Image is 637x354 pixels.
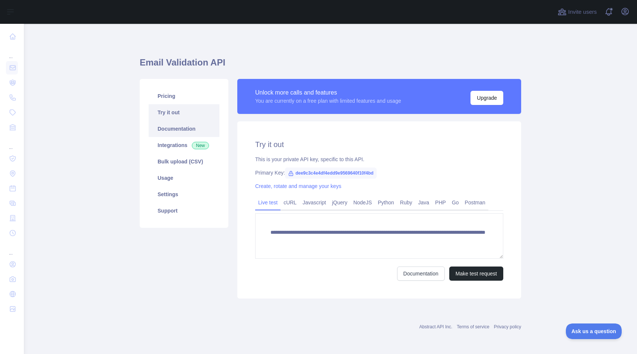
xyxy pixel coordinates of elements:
div: Unlock more calls and features [255,88,401,97]
button: Make test request [449,267,503,281]
h1: Email Validation API [140,57,521,74]
a: Python [375,197,397,208]
h2: Try it out [255,139,503,150]
a: Settings [149,186,219,202]
a: Documentation [397,267,445,281]
div: You are currently on a free plan with limited features and usage [255,97,401,105]
a: Documentation [149,121,219,137]
a: Abstract API Inc. [419,324,453,329]
a: Usage [149,170,219,186]
a: Go [449,197,462,208]
a: Live test [255,197,281,208]
a: Javascript [300,197,329,208]
a: Privacy policy [494,324,521,329]
div: Primary Key: [255,169,503,176]
iframe: Toggle Customer Support [566,323,622,339]
a: Support [149,202,219,219]
a: Java [415,197,432,208]
div: ... [6,241,18,256]
button: Upgrade [470,91,503,105]
a: Try it out [149,104,219,121]
div: ... [6,45,18,60]
a: Integrations New [149,137,219,153]
div: This is your private API key, specific to this API. [255,156,503,163]
a: Bulk upload (CSV) [149,153,219,170]
a: NodeJS [350,197,375,208]
a: cURL [281,197,300,208]
span: dee9c3c4e4df4edd9e9569640f10f4bd [285,168,376,179]
a: Postman [462,197,488,208]
a: Create, rotate and manage your keys [255,183,341,189]
a: jQuery [329,197,350,208]
span: Invite users [568,8,597,16]
a: Ruby [397,197,415,208]
div: ... [6,135,18,150]
button: Invite users [556,6,598,18]
a: Pricing [149,88,219,104]
a: PHP [432,197,449,208]
span: New [192,142,209,149]
a: Terms of service [457,324,489,329]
